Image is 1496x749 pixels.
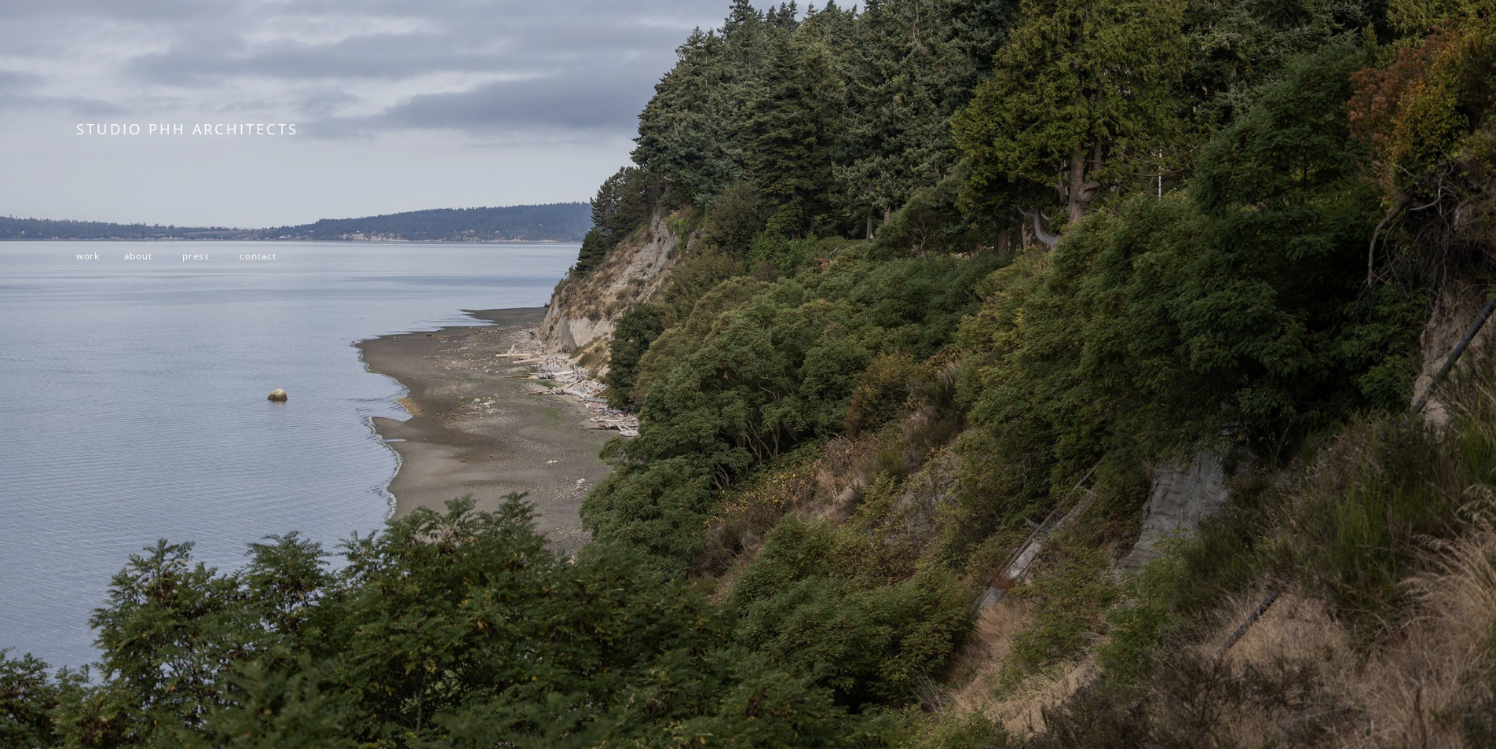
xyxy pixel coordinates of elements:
[124,249,152,262] a: about
[76,119,298,138] span: STUDIO PHH ARCHITECTS
[182,249,210,262] a: press
[240,249,276,262] a: contact
[76,249,100,262] a: work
